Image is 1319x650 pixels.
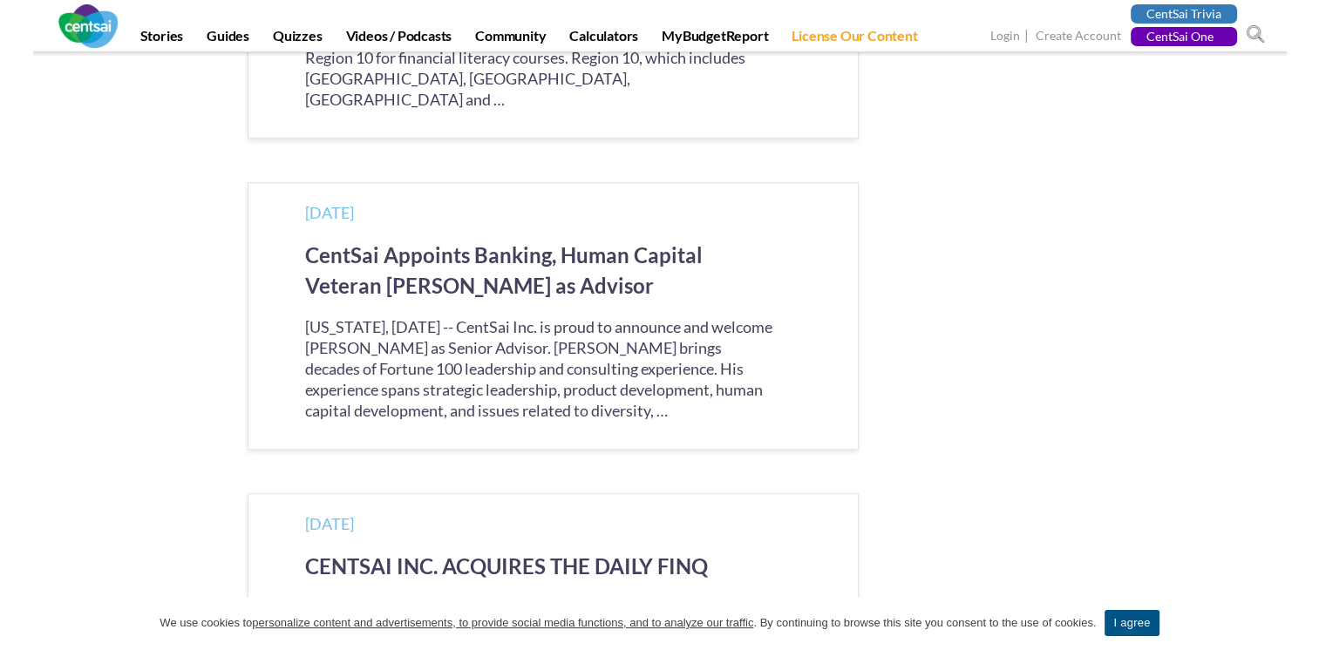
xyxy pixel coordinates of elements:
span: | [1023,26,1033,46]
a: MyBudgetReport [651,27,778,51]
time: [DATE] [305,203,354,222]
p: [US_STATE], [DATE] -- CentSai Inc. is proud to announce and welcome [PERSON_NAME] as Senior Advis... [305,316,775,421]
a: CentSai Trivia [1131,4,1237,24]
a: Guides [196,27,260,51]
a: Videos / Podcasts [336,27,463,51]
u: personalize content and advertisements, to provide social media functions, and to analyze our tra... [252,616,753,629]
a: Login [990,28,1020,46]
a: Quizzes [262,27,333,51]
a: Stories [130,27,194,51]
a: I agree [1288,614,1306,632]
a: Community [465,27,556,51]
span: We use cookies to . By continuing to browse this site you consent to the use of cookies. [160,614,1096,632]
a: CENTSAI INC. ACQUIRES THE DAILY FINQ [305,553,708,579]
a: I agree [1105,610,1159,636]
time: [DATE] [305,514,354,533]
a: Calculators [559,27,649,51]
img: CentSai [58,4,118,48]
a: CentSai One [1131,27,1237,46]
a: CentSai Appoints Banking, Human Capital Veteran [PERSON_NAME] as Advisor [305,242,703,297]
a: License Our Content [781,27,928,51]
a: Create Account [1036,28,1121,46]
